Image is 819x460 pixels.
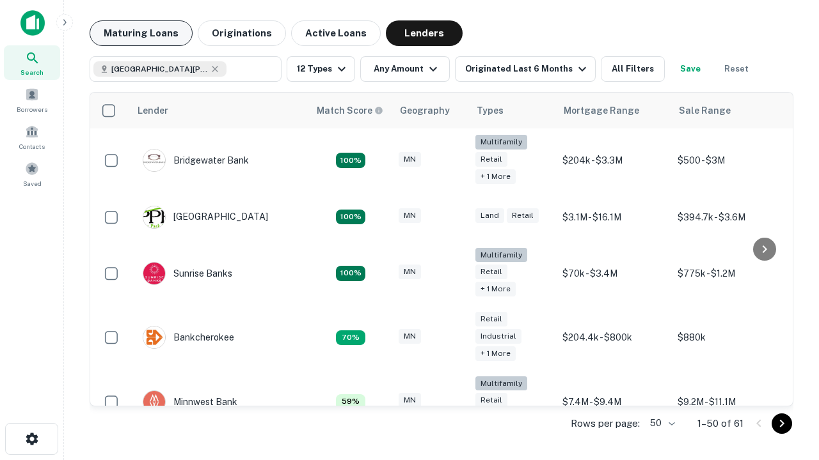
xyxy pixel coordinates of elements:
th: Lender [130,93,309,128]
span: Search [20,67,44,77]
div: Minnwest Bank [143,390,237,413]
div: MN [399,208,421,223]
iframe: Chat Widget [755,317,819,378]
span: Borrowers [17,104,47,114]
div: Industrial [475,329,521,344]
div: Lender [138,103,168,118]
div: Multifamily [475,135,527,149]
div: Multifamily [475,248,527,263]
th: Capitalize uses an advanced AI algorithm to match your search with the best lender. The match sco... [309,93,392,128]
td: $394.7k - $3.6M [671,193,786,241]
div: Sunrise Banks [143,262,232,285]
button: Reset [716,56,757,82]
div: MN [399,264,421,279]
h6: Match Score [317,103,381,118]
button: 12 Types [287,56,355,82]
th: Sale Range [671,93,786,128]
div: + 1 more [475,169,516,184]
div: Sale Range [679,103,731,118]
a: Saved [4,157,60,191]
img: picture [143,263,165,284]
div: Matching Properties: 6, hasApolloMatch: undefined [336,394,365,410]
td: $500 - $3M [671,128,786,193]
span: Saved [23,178,42,188]
button: Originated Last 6 Months [455,56,596,82]
button: Maturing Loans [90,20,193,46]
div: Mortgage Range [564,103,639,118]
div: Originated Last 6 Months [465,61,590,77]
div: Bankcherokee [143,326,234,349]
span: Contacts [19,141,45,151]
td: $204.4k - $800k [556,305,671,370]
img: picture [143,326,165,348]
img: picture [143,206,165,228]
div: Matching Properties: 15, hasApolloMatch: undefined [336,266,365,281]
div: Land [475,208,504,223]
td: $204k - $3.3M [556,128,671,193]
div: [GEOGRAPHIC_DATA] [143,206,268,229]
div: 50 [645,414,677,433]
td: $3.1M - $16.1M [556,193,671,241]
button: Lenders [386,20,463,46]
th: Mortgage Range [556,93,671,128]
td: $9.2M - $11.1M [671,370,786,434]
button: Active Loans [291,20,381,46]
div: Matching Properties: 7, hasApolloMatch: undefined [336,330,365,346]
div: MN [399,393,421,408]
th: Types [469,93,556,128]
a: Contacts [4,119,60,154]
td: $775k - $1.2M [671,241,786,306]
div: Types [477,103,504,118]
div: Retail [475,393,507,408]
span: [GEOGRAPHIC_DATA][PERSON_NAME], [GEOGRAPHIC_DATA], [GEOGRAPHIC_DATA] [111,63,207,75]
td: $70k - $3.4M [556,241,671,306]
button: All Filters [601,56,665,82]
div: Geography [400,103,450,118]
a: Borrowers [4,82,60,117]
td: $7.4M - $9.4M [556,370,671,434]
td: $880k [671,305,786,370]
button: Save your search to get updates of matches that match your search criteria. [670,56,711,82]
div: MN [399,329,421,344]
button: Originations [198,20,286,46]
div: Capitalize uses an advanced AI algorithm to match your search with the best lender. The match sco... [317,103,383,118]
div: Matching Properties: 18, hasApolloMatch: undefined [336,153,365,168]
p: 1–50 of 61 [697,416,743,431]
div: + 1 more [475,282,516,296]
div: Retail [507,208,539,223]
div: Matching Properties: 10, hasApolloMatch: undefined [336,210,365,225]
div: Bridgewater Bank [143,149,249,172]
img: picture [143,391,165,413]
div: Multifamily [475,376,527,391]
div: Retail [475,152,507,167]
div: MN [399,152,421,167]
button: Any Amount [360,56,450,82]
a: Search [4,45,60,80]
img: picture [143,149,165,171]
img: capitalize-icon.png [20,10,45,36]
div: Retail [475,264,507,279]
th: Geography [392,93,469,128]
p: Rows per page: [571,416,640,431]
div: + 1 more [475,346,516,361]
button: Go to next page [772,413,792,434]
div: Retail [475,312,507,326]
